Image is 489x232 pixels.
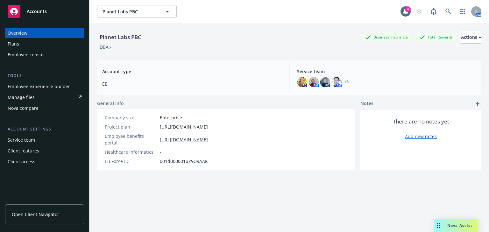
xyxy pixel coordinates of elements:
span: Service team [297,68,476,75]
span: Open Client Navigator [12,211,59,218]
span: Account type [102,68,281,75]
a: Search [442,5,455,18]
div: Manage files [8,92,35,102]
div: Client access [8,157,35,167]
span: Enterprise [160,114,182,121]
span: Notes [360,100,373,108]
div: Planet Labs PBC [97,33,144,41]
div: Business Insurance [362,33,411,41]
img: photo [297,77,307,87]
span: - [160,149,161,155]
div: 4 [405,6,411,12]
div: Total Rewards [416,33,456,41]
a: Manage files [5,92,84,102]
button: Planet Labs PBC [97,5,177,18]
a: Start snowing [413,5,425,18]
a: Report a Bug [427,5,440,18]
a: Client features [5,146,84,156]
div: Tools [5,73,84,79]
a: Service team [5,135,84,145]
div: EB Force ID [105,158,157,165]
div: Project plan [105,123,157,130]
a: +3 [344,80,349,84]
a: Switch app [457,5,469,18]
div: Company size [105,114,157,121]
a: Overview [5,28,84,38]
a: [URL][DOMAIN_NAME] [160,123,208,130]
div: Service team [8,135,35,145]
div: Employee benefits portal [105,133,157,146]
div: Employee census [8,50,45,60]
span: 001d000001uZ9U9AAK [160,158,208,165]
a: [URL][DOMAIN_NAME] [160,136,208,143]
a: add [474,100,481,108]
div: Overview [8,28,27,38]
div: Drag to move [434,219,442,232]
div: DBA: - [100,44,111,50]
div: Nova compare [8,103,39,113]
span: Nova Assist [447,223,472,228]
img: photo [320,77,330,87]
div: Healthcare Informatics [105,149,157,155]
span: Accounts [27,9,47,14]
button: Actions [461,31,481,44]
button: Nova Assist [434,219,478,232]
div: Account settings [5,126,84,132]
a: Plans [5,39,84,49]
span: General info [97,100,124,107]
a: Accounts [5,3,84,20]
div: Actions [461,31,481,43]
a: Employee experience builder [5,81,84,92]
a: Employee census [5,50,84,60]
span: Planet Labs PBC [103,8,158,15]
a: Nova compare [5,103,84,113]
a: Add new notes [405,133,437,140]
img: photo [331,77,342,87]
div: Client features [8,146,39,156]
div: Plans [8,39,19,49]
span: There are no notes yet [393,118,449,125]
a: Client access [5,157,84,167]
span: EB [102,81,281,87]
img: photo [308,77,319,87]
div: Employee experience builder [8,81,70,92]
